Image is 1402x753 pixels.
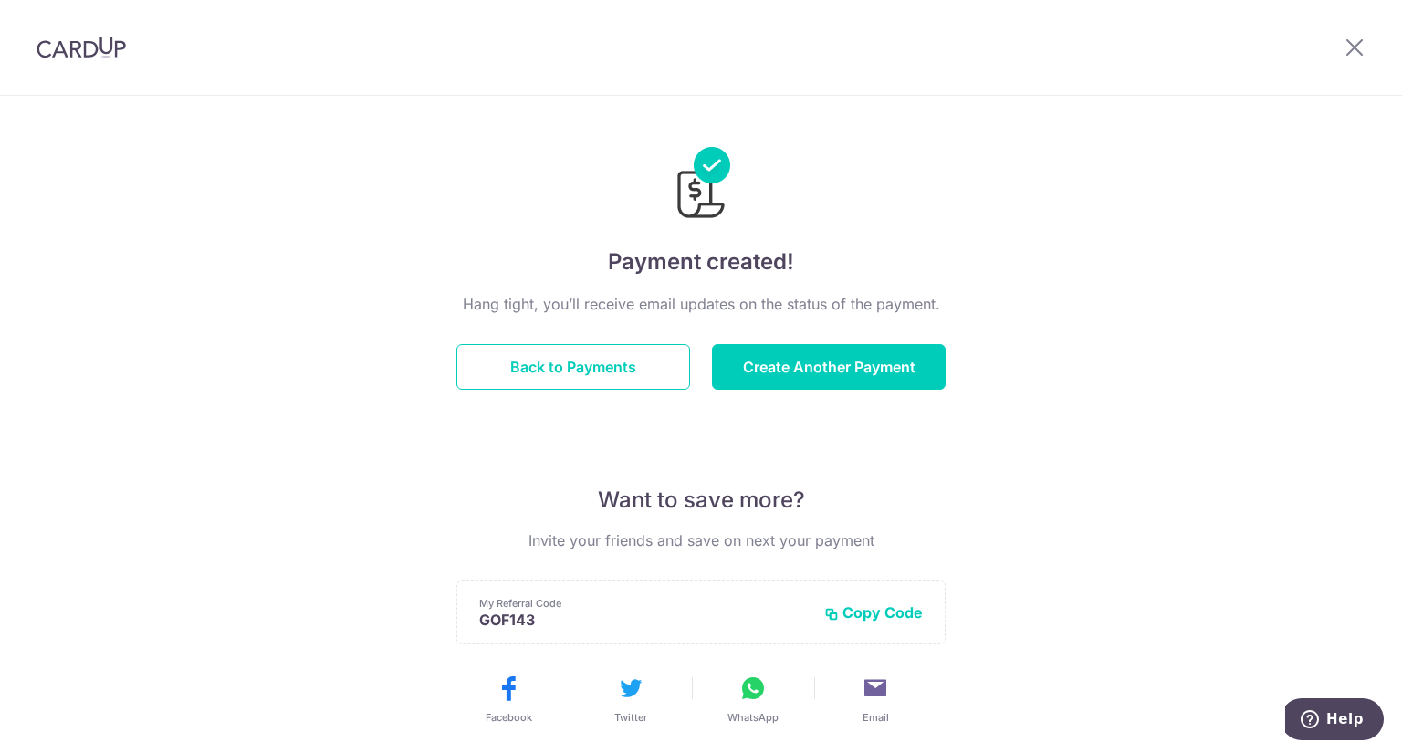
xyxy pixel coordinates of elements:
[456,246,946,278] h4: Payment created!
[727,710,779,725] span: WhatsApp
[456,486,946,515] p: Want to save more?
[577,674,685,725] button: Twitter
[1285,698,1384,744] iframe: Opens a widget where you can find more information
[614,710,647,725] span: Twitter
[486,710,532,725] span: Facebook
[456,344,690,390] button: Back to Payments
[479,611,810,629] p: GOF143
[863,710,889,725] span: Email
[37,37,126,58] img: CardUp
[479,596,810,611] p: My Referral Code
[456,529,946,551] p: Invite your friends and save on next your payment
[455,674,562,725] button: Facebook
[672,147,730,224] img: Payments
[456,293,946,315] p: Hang tight, you’ll receive email updates on the status of the payment.
[821,674,929,725] button: Email
[824,603,923,622] button: Copy Code
[699,674,807,725] button: WhatsApp
[712,344,946,390] button: Create Another Payment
